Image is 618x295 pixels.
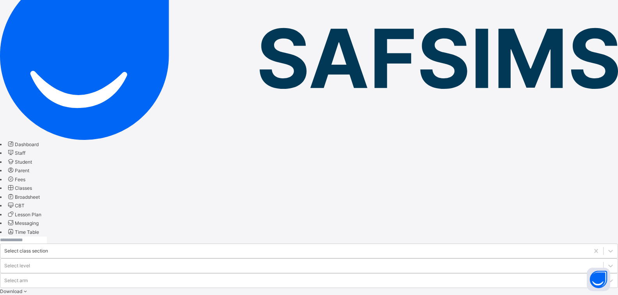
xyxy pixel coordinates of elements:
[7,229,39,235] a: Time Table
[7,185,32,191] a: Classes
[15,159,32,165] span: Student
[7,194,40,200] a: Broadsheet
[7,150,25,156] a: Staff
[15,150,25,156] span: Staff
[15,168,29,173] span: Parent
[4,277,28,284] div: Select arm
[4,262,30,269] div: Select level
[15,141,39,147] span: Dashboard
[7,212,41,217] a: Lesson Plan
[7,203,25,208] a: CBT
[15,229,39,235] span: Time Table
[15,212,41,217] span: Lesson Plan
[15,185,32,191] span: Classes
[587,268,610,291] button: Open asap
[15,203,25,208] span: CBT
[15,194,40,200] span: Broadsheet
[7,177,25,182] a: Fees
[7,168,29,173] a: Parent
[15,177,25,182] span: Fees
[15,220,39,226] span: Messaging
[4,247,48,254] div: Select class section
[7,159,32,165] a: Student
[7,220,39,226] a: Messaging
[7,141,39,147] a: Dashboard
